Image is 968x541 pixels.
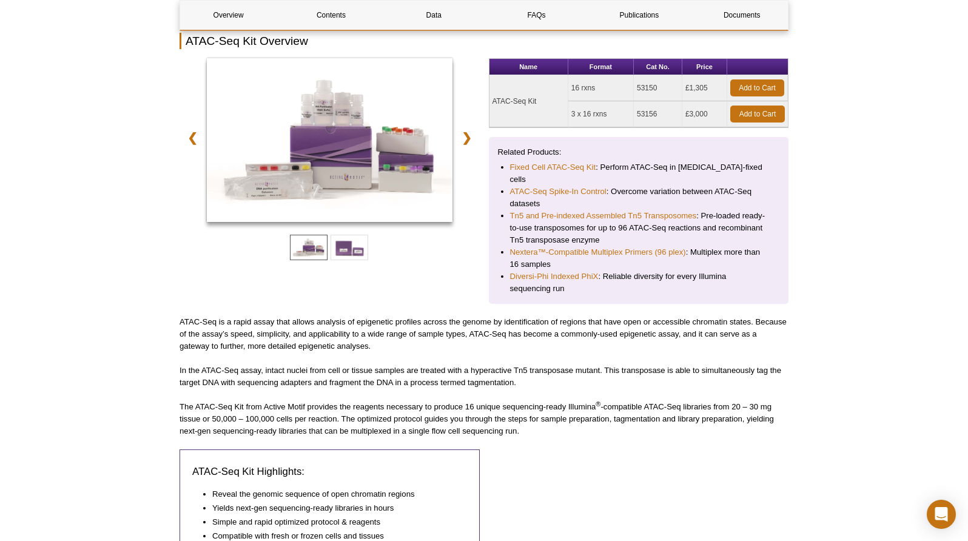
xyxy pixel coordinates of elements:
[489,75,568,127] td: ATAC-Seq Kit
[634,75,682,101] td: 53150
[510,186,607,198] a: ATAC-Seq Spike-In Control
[386,1,482,30] a: Data
[510,246,686,258] a: Nextera™-Compatible Multiplex Primers (96 plex)
[283,1,379,30] a: Contents
[212,502,455,514] li: Yields next-gen sequencing-ready libraries in hours
[927,500,956,529] div: Open Intercom Messenger
[180,124,206,152] a: ❮
[568,75,634,101] td: 16 rxns
[510,161,768,186] li: : Perform ATAC-Seq in [MEDICAL_DATA]-fixed cells
[510,270,599,283] a: Diversi-Phi Indexed PhiX
[568,59,634,75] th: Format
[510,270,768,295] li: : Reliable diversity for every Illumina sequencing run
[634,101,682,127] td: 53156
[212,488,455,500] li: Reveal the genomic sequence of open chromatin regions
[568,101,634,127] td: 3 x 16 rxns
[498,146,780,158] p: Related Products:
[180,365,788,389] p: In the ATAC-Seq assay, intact nuclei from cell or tissue samples are treated with a hyperactive T...
[694,1,790,30] a: Documents
[682,101,727,127] td: £3,000
[682,75,727,101] td: £1,305
[510,161,596,173] a: Fixed Cell ATAC-Seq Kit
[682,59,727,75] th: Price
[510,246,768,270] li: : Multiplex more than 16 samples
[730,106,785,123] a: Add to Cart
[489,59,568,75] th: Name
[634,59,682,75] th: Cat No.
[488,1,585,30] a: FAQs
[207,58,452,222] img: ATAC-Seq Kit
[591,1,687,30] a: Publications
[207,58,452,226] a: ATAC-Seq Kit
[510,210,768,246] li: : Pre-loaded ready-to-use transposomes for up to 96 ATAC-Seq reactions and recombinant Tn5 transp...
[180,316,788,352] p: ATAC-Seq is a rapid assay that allows analysis of epigenetic profiles across the genome by identi...
[180,33,788,49] h2: ATAC-Seq Kit Overview
[510,186,768,210] li: : Overcome variation between ATAC-Seq datasets
[192,465,467,479] h3: ATAC-Seq Kit Highlights:
[596,400,600,408] sup: ®
[212,516,455,528] li: Simple and rapid optimized protocol & reagents
[180,401,788,437] p: The ATAC-Seq Kit from Active Motif provides the reagents necessary to produce 16 unique sequencin...
[454,124,480,152] a: ❯
[180,1,277,30] a: Overview
[510,210,697,222] a: Tn5 and Pre-indexed Assembled Tn5 Transposomes
[730,79,784,96] a: Add to Cart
